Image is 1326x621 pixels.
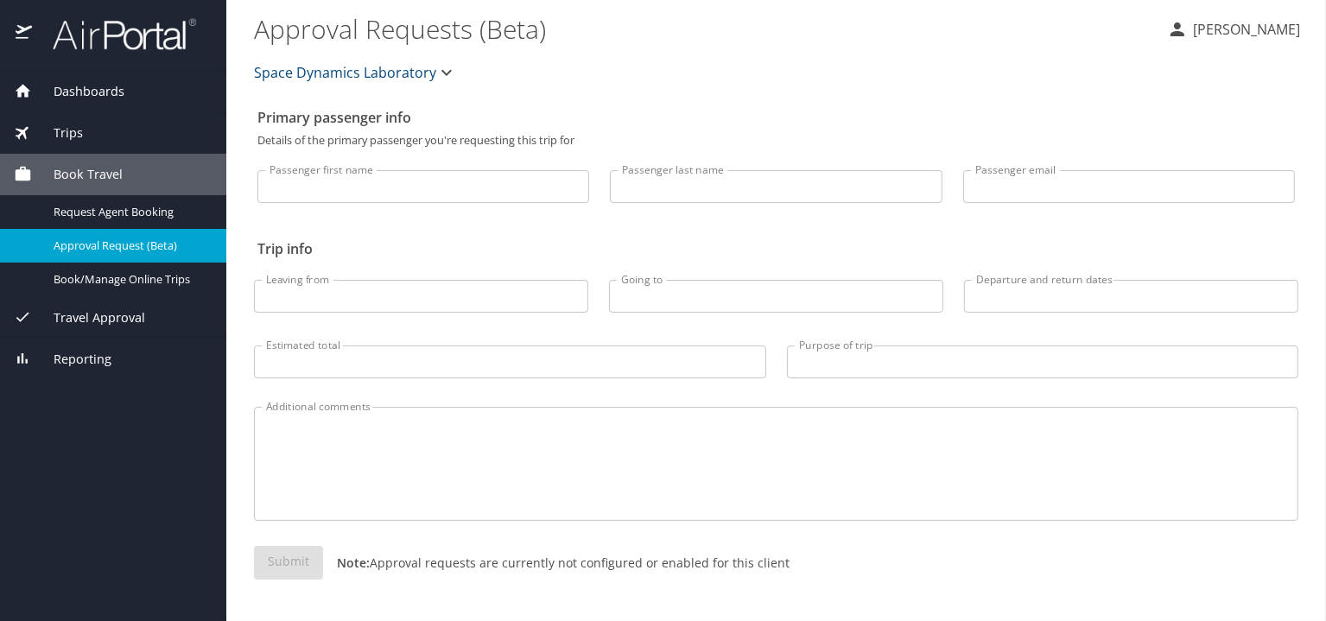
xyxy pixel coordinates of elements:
[32,124,83,143] span: Trips
[54,271,206,288] span: Book/Manage Online Trips
[32,82,124,101] span: Dashboards
[54,204,206,220] span: Request Agent Booking
[1160,14,1307,45] button: [PERSON_NAME]
[1188,19,1300,40] p: [PERSON_NAME]
[257,135,1295,146] p: Details of the primary passenger you're requesting this trip for
[34,17,196,51] img: airportal-logo.png
[257,104,1295,131] h2: Primary passenger info
[54,238,206,254] span: Approval Request (Beta)
[32,165,123,184] span: Book Travel
[254,60,436,85] span: Space Dynamics Laboratory
[323,554,790,572] p: Approval requests are currently not configured or enabled for this client
[32,350,111,369] span: Reporting
[337,554,370,571] strong: Note:
[32,308,145,327] span: Travel Approval
[247,55,464,90] button: Space Dynamics Laboratory
[254,2,1153,55] h1: Approval Requests (Beta)
[16,17,34,51] img: icon-airportal.png
[257,235,1295,263] h2: Trip info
